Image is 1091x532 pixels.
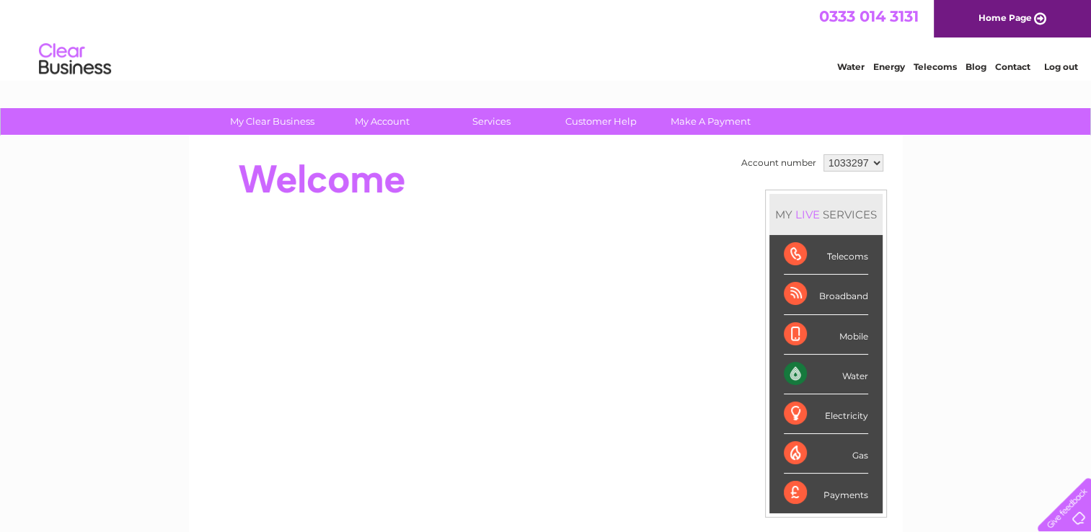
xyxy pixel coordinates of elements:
[784,315,868,355] div: Mobile
[914,61,957,72] a: Telecoms
[784,434,868,474] div: Gas
[784,474,868,513] div: Payments
[432,108,551,135] a: Services
[206,8,887,70] div: Clear Business is a trading name of Verastar Limited (registered in [GEOGRAPHIC_DATA] No. 3667643...
[213,108,332,135] a: My Clear Business
[873,61,905,72] a: Energy
[784,394,868,434] div: Electricity
[792,208,823,221] div: LIVE
[769,194,883,235] div: MY SERVICES
[322,108,441,135] a: My Account
[837,61,865,72] a: Water
[738,151,820,175] td: Account number
[542,108,661,135] a: Customer Help
[966,61,986,72] a: Blog
[819,7,919,25] a: 0333 014 3131
[784,355,868,394] div: Water
[38,37,112,81] img: logo.png
[1043,61,1077,72] a: Log out
[995,61,1030,72] a: Contact
[784,235,868,275] div: Telecoms
[651,108,770,135] a: Make A Payment
[784,275,868,314] div: Broadband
